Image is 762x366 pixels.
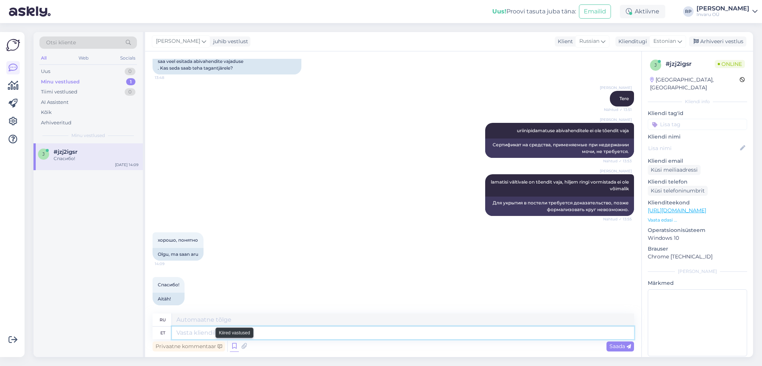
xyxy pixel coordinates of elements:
span: Otsi kliente [46,39,76,47]
div: [PERSON_NAME] [648,268,747,275]
div: Proovi tasuta juba täna: [492,7,576,16]
a: [URL][DOMAIN_NAME] [648,207,706,214]
span: Saada [609,343,631,350]
div: Minu vestlused [41,78,80,86]
div: Socials [119,53,137,63]
div: Aktiivne [620,5,665,18]
div: Arhiveeri vestlus [689,36,746,47]
div: Web [77,53,90,63]
div: Küsi telefoninumbrit [648,186,708,196]
div: All [39,53,48,63]
div: Kõik [41,109,52,116]
span: [PERSON_NAME] [156,37,200,45]
input: Lisa tag [648,119,747,130]
div: Invaru OÜ [697,12,749,17]
span: Nähtud ✓ 13:55 [603,216,632,222]
span: 14:09 [155,261,183,267]
span: Nähtud ✓ 13:53 [603,158,632,164]
button: Emailid [579,4,611,19]
div: et [160,327,165,339]
span: #jzj2igsr [54,149,77,155]
span: j [654,62,657,68]
span: хорошо, понятно [158,237,198,243]
p: Märkmed [648,279,747,287]
img: Askly Logo [6,38,20,52]
div: Спасибо! [54,155,138,162]
span: Tere [619,96,629,101]
p: Kliendi email [648,157,747,165]
div: Arhiveeritud [41,119,71,127]
div: ru [160,314,166,326]
p: Operatsioonisüsteem [648,226,747,234]
p: Kliendi nimi [648,133,747,141]
span: 13:48 [155,75,183,80]
p: Kliendi telefon [648,178,747,186]
span: Спасибо! [158,282,179,287]
p: Brauser [648,245,747,253]
span: Minu vestlused [71,132,105,139]
a: [PERSON_NAME]Invaru OÜ [697,6,758,17]
div: 0 [125,88,135,96]
div: Olgu, ma saan aru [153,248,204,261]
span: Nähtud ✓ 13:51 [604,107,632,112]
div: Uus [41,68,50,75]
p: Chrome [TECHNICAL_ID] [648,253,747,261]
div: Klient [555,38,573,45]
b: Uus! [492,8,506,15]
div: Tiimi vestlused [41,88,77,96]
div: # jzj2igsr [666,60,715,69]
small: Kiired vastused [219,329,250,336]
div: RP [683,6,694,17]
div: [GEOGRAPHIC_DATA], [GEOGRAPHIC_DATA] [650,76,740,92]
input: Lisa nimi [648,144,739,152]
span: Online [715,60,745,68]
span: [PERSON_NAME] [600,85,632,90]
span: uriinipidamatuse abivahenditele ei ole tõendit vaja [517,128,629,133]
span: 14:09 [155,306,183,311]
span: [PERSON_NAME] [600,168,632,174]
p: Klienditeekond [648,199,747,207]
span: lamatisi vältivale on tõendit vaja, hiljem ringi vormistada ei ole võimalik [491,179,630,191]
div: juhib vestlust [210,38,248,45]
p: Vaata edasi ... [648,217,747,223]
span: Russian [579,37,599,45]
div: Aitäh! [153,293,185,305]
div: 1 [126,78,135,86]
span: Estonian [653,37,676,45]
div: [PERSON_NAME] [697,6,749,12]
p: Kliendi tag'id [648,109,747,117]
div: Küsi meiliaadressi [648,165,701,175]
div: Для укрытия в постели требуется доказательство, позже формализовать круг невозможно. [485,197,634,216]
div: AI Assistent [41,99,68,106]
div: Privaatne kommentaar [153,341,225,351]
span: [PERSON_NAME] [600,117,632,122]
div: Kliendi info [648,98,747,105]
div: Klienditugi [615,38,647,45]
div: 0 [125,68,135,75]
div: Сертификат на средства, применяемые при недержании мочи, не требуется. [485,139,634,158]
div: [DATE] 14:09 [115,162,138,168]
p: Windows 10 [648,234,747,242]
span: j [42,151,45,157]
